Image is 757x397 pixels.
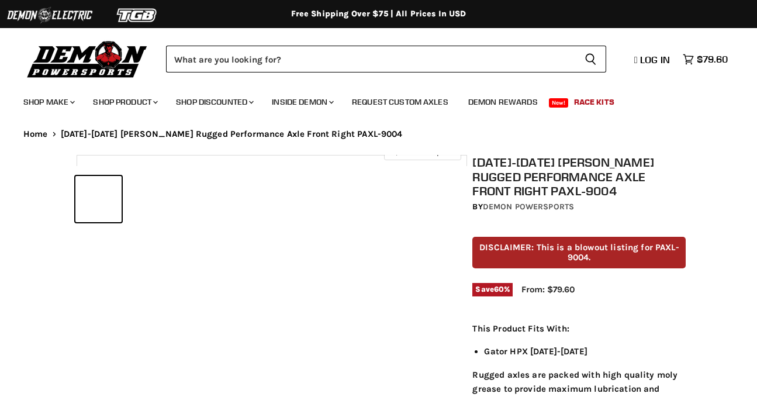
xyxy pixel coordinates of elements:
[94,4,181,26] img: TGB Logo 2
[84,90,165,114] a: Shop Product
[640,54,670,65] span: Log in
[166,46,575,73] input: Search
[343,90,457,114] a: Request Custom Axles
[494,285,504,294] span: 60
[484,344,686,358] li: Gator HPX [DATE]-[DATE]
[6,4,94,26] img: Demon Electric Logo 2
[472,237,686,269] p: DISCLAIMER: This is a blowout listing for PAXL-9004.
[15,90,82,114] a: Shop Make
[75,176,122,222] button: 2010-2013 John Deere Rugged Performance Axle Front Right PAXL-9004 thumbnail
[629,54,677,65] a: Log in
[23,129,48,139] a: Home
[472,201,686,213] div: by
[472,322,686,336] p: This Product Fits With:
[167,90,261,114] a: Shop Discounted
[472,155,686,198] h1: [DATE]-[DATE] [PERSON_NAME] Rugged Performance Axle Front Right PAXL-9004
[15,85,725,114] ul: Main menu
[472,283,513,296] span: Save %
[483,202,574,212] a: Demon Powersports
[565,90,623,114] a: Race Kits
[549,98,569,108] span: New!
[390,147,455,156] span: Click to expand
[697,54,728,65] span: $79.60
[61,129,403,139] span: [DATE]-[DATE] [PERSON_NAME] Rugged Performance Axle Front Right PAXL-9004
[166,46,606,73] form: Product
[459,90,547,114] a: Demon Rewards
[263,90,341,114] a: Inside Demon
[677,51,734,68] a: $79.60
[521,284,575,295] span: From: $79.60
[23,38,151,80] img: Demon Powersports
[575,46,606,73] button: Search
